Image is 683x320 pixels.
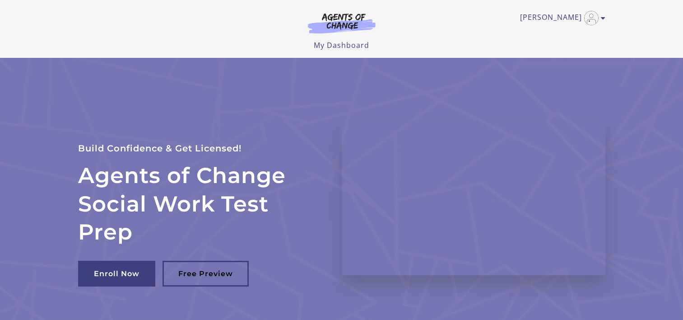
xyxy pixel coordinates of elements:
img: Agents of Change Logo [298,13,385,33]
p: Build Confidence & Get Licensed! [78,141,320,156]
a: Toggle menu [520,11,601,25]
a: My Dashboard [314,40,369,50]
a: Enroll Now [78,261,155,287]
a: Free Preview [163,261,249,287]
h2: Agents of Change Social Work Test Prep [78,161,320,246]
